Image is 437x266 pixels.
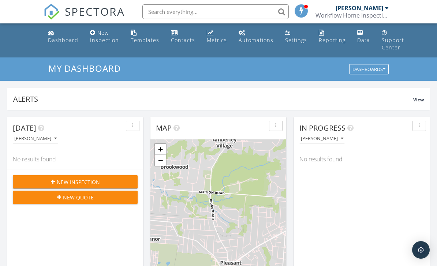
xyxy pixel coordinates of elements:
[48,37,78,44] div: Dashboard
[156,123,172,133] span: Map
[319,37,346,44] div: Reporting
[299,123,346,133] span: In Progress
[87,26,122,47] a: New Inspection
[13,123,36,133] span: [DATE]
[336,4,383,12] div: [PERSON_NAME]
[204,26,230,47] a: Metrics
[44,4,60,20] img: The Best Home Inspection Software - Spectora
[412,241,430,259] div: Open Intercom Messenger
[13,175,138,188] button: New Inspection
[48,62,121,74] span: My Dashboard
[155,155,166,166] a: Zoom out
[155,144,166,155] a: Zoom in
[315,12,389,19] div: Workflow Home Inspections
[379,26,407,55] a: Support Center
[128,26,162,47] a: Templates
[14,136,57,141] div: [PERSON_NAME]
[13,94,413,104] div: Alerts
[301,136,343,141] div: [PERSON_NAME]
[65,4,125,19] span: SPECTORA
[357,37,370,44] div: Data
[45,26,81,47] a: Dashboard
[131,37,159,44] div: Templates
[294,149,430,169] div: No results found
[207,37,227,44] div: Metrics
[299,134,345,144] button: [PERSON_NAME]
[285,37,307,44] div: Settings
[13,191,138,204] button: New Quote
[382,37,404,51] div: Support Center
[142,4,289,19] input: Search everything...
[168,26,198,47] a: Contacts
[171,37,195,44] div: Contacts
[349,64,389,75] button: Dashboards
[13,134,58,144] button: [PERSON_NAME]
[413,97,424,103] span: View
[63,194,94,201] span: New Quote
[239,37,273,44] div: Automations
[352,67,385,72] div: Dashboards
[236,26,276,47] a: Automations (Basic)
[7,149,143,169] div: No results found
[90,29,119,44] div: New Inspection
[316,26,348,47] a: Reporting
[44,10,125,25] a: SPECTORA
[282,26,310,47] a: Settings
[57,178,100,186] span: New Inspection
[354,26,373,47] a: Data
